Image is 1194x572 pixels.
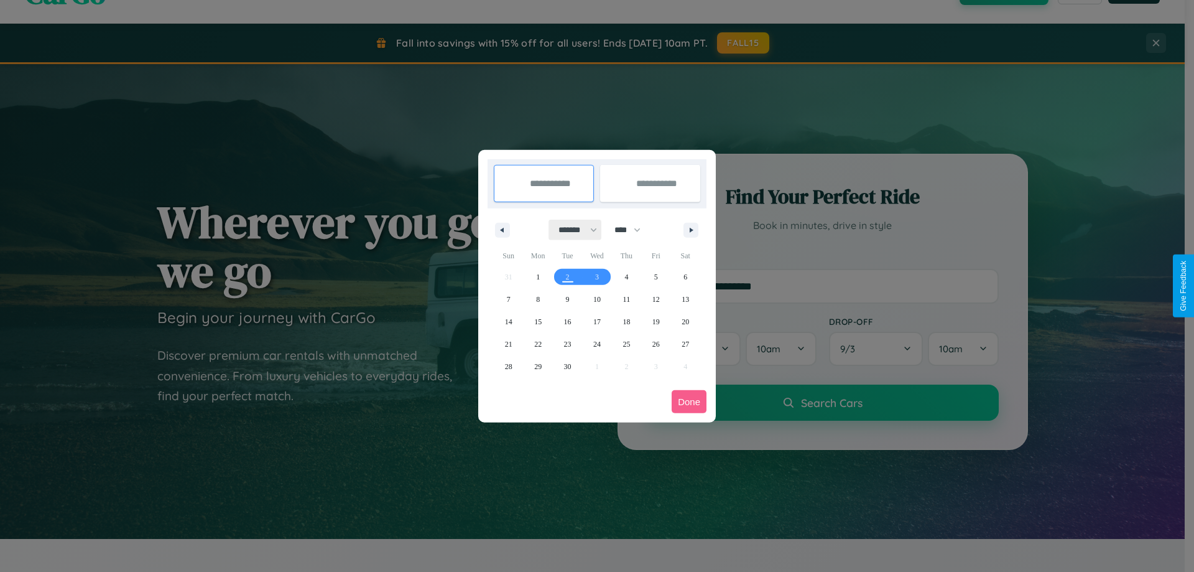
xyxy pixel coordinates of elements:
span: Thu [612,246,641,266]
button: 14 [494,311,523,333]
span: 23 [564,333,572,355]
span: Sat [671,246,700,266]
button: 4 [612,266,641,288]
span: 15 [534,311,542,333]
button: 18 [612,311,641,333]
span: 1 [536,266,540,288]
button: 15 [523,311,552,333]
button: 19 [641,311,670,333]
button: 28 [494,355,523,378]
span: Tue [553,246,582,266]
span: 18 [622,311,630,333]
span: Wed [582,246,611,266]
span: 26 [652,333,660,355]
button: 16 [553,311,582,333]
button: 29 [523,355,552,378]
span: 19 [652,311,660,333]
span: Fri [641,246,670,266]
span: 11 [623,288,631,311]
button: 30 [553,355,582,378]
button: 6 [671,266,700,288]
button: 12 [641,288,670,311]
span: 21 [505,333,512,355]
span: 30 [564,355,572,378]
button: 27 [671,333,700,355]
button: 24 [582,333,611,355]
button: Done [672,390,706,413]
span: 9 [566,288,570,311]
button: 22 [523,333,552,355]
span: 17 [593,311,601,333]
span: Sun [494,246,523,266]
button: 2 [553,266,582,288]
span: 24 [593,333,601,355]
button: 7 [494,288,523,311]
button: 21 [494,333,523,355]
span: 2 [566,266,570,288]
button: 8 [523,288,552,311]
span: 14 [505,311,512,333]
button: 10 [582,288,611,311]
button: 20 [671,311,700,333]
span: 28 [505,355,512,378]
span: 7 [507,288,511,311]
span: 16 [564,311,572,333]
span: 8 [536,288,540,311]
div: Give Feedback [1179,261,1188,311]
button: 17 [582,311,611,333]
button: 5 [641,266,670,288]
span: 10 [593,288,601,311]
button: 11 [612,288,641,311]
span: 12 [652,288,660,311]
button: 13 [671,288,700,311]
span: 5 [654,266,658,288]
button: 1 [523,266,552,288]
span: 3 [595,266,599,288]
span: 20 [682,311,689,333]
span: 29 [534,355,542,378]
button: 23 [553,333,582,355]
button: 25 [612,333,641,355]
button: 3 [582,266,611,288]
span: 25 [622,333,630,355]
span: Mon [523,246,552,266]
span: 13 [682,288,689,311]
span: 4 [624,266,628,288]
span: 27 [682,333,689,355]
button: 9 [553,288,582,311]
button: 26 [641,333,670,355]
span: 22 [534,333,542,355]
span: 6 [683,266,687,288]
